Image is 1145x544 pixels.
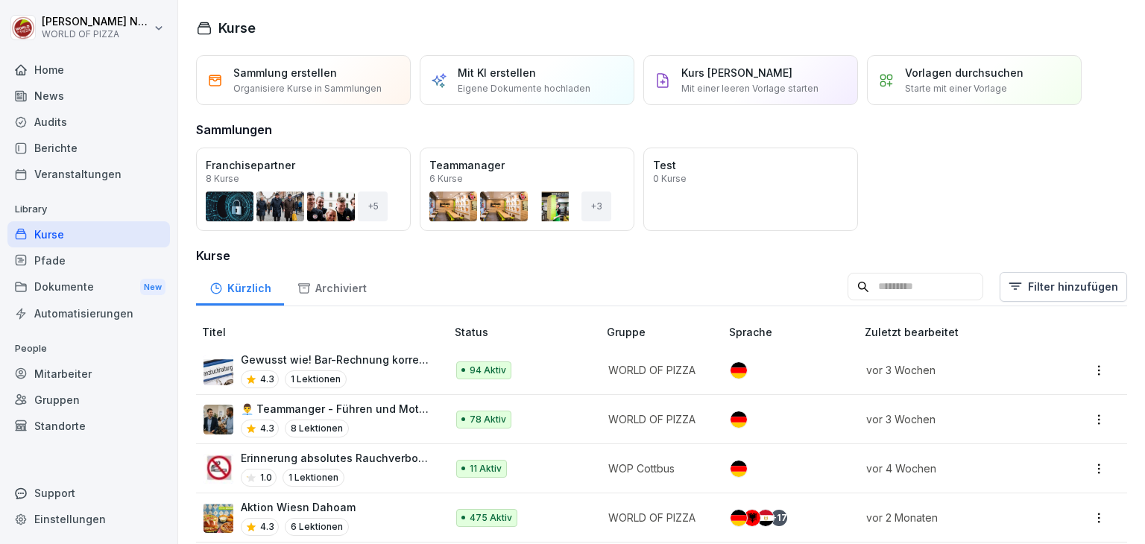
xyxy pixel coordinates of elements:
img: ohhd80l18yea4i55etg45yot.png [204,405,233,434]
a: Mitarbeiter [7,361,170,387]
div: + 3 [581,192,611,221]
p: WORLD OF PIZZA [42,29,151,39]
div: Support [7,480,170,506]
p: Teammanager [429,157,625,173]
p: 475 Aktiv [470,511,512,525]
p: Gewusst wie! Bar-Rechnung korrekt in der Kasse verbuchen. [241,352,431,367]
a: Franchisepartner8 Kurse+5 [196,148,411,231]
p: Status [455,324,601,340]
button: Filter hinzufügen [1000,272,1127,302]
p: Erinnerung absolutes Rauchverbot im Firmenfahrzeug [241,450,431,466]
div: + 17 [771,510,787,526]
p: vor 4 Wochen [866,461,1042,476]
p: 1 Lektionen [285,370,347,388]
p: Zuletzt bearbeitet [865,324,1060,340]
img: al.svg [744,510,760,526]
p: WORLD OF PIZZA [608,510,705,525]
a: Berichte [7,135,170,161]
a: Home [7,57,170,83]
img: de.svg [731,362,747,379]
a: Automatisierungen [7,300,170,326]
p: 4.3 [260,422,274,435]
img: de.svg [731,510,747,526]
p: Eigene Dokumente hochladen [458,82,590,95]
p: 1 Lektionen [283,469,344,487]
p: People [7,337,170,361]
p: Gruppe [607,324,723,340]
p: vor 3 Wochen [866,411,1042,427]
p: 94 Aktiv [470,364,506,377]
a: News [7,83,170,109]
p: Vorlagen durchsuchen [905,65,1023,80]
a: Veranstaltungen [7,161,170,187]
a: Archiviert [284,268,379,306]
img: hdz75wm9swzuwdvoxjbi6om3.png [204,355,233,385]
a: Pfade [7,247,170,273]
p: 👨‍💼 Teammanger - Führen und Motivation von Mitarbeitern [241,401,431,417]
p: Sprache [729,324,858,340]
p: Franchisepartner [206,157,401,173]
p: 8 Kurse [206,174,239,183]
h1: Kurse [218,18,256,38]
a: Audits [7,109,170,135]
img: de.svg [731,411,747,428]
a: Teammanager6 Kurse+3 [420,148,634,231]
p: 6 Kurse [429,174,463,183]
p: 4.3 [260,373,274,386]
div: New [140,279,165,296]
p: Starte mit einer Vorlage [905,82,1007,95]
p: 78 Aktiv [470,413,506,426]
a: Kürzlich [196,268,284,306]
p: 8 Lektionen [285,420,349,437]
p: Mit einer leeren Vorlage starten [681,82,818,95]
p: WOP Cottbus [608,461,705,476]
p: 0 Kurse [653,174,687,183]
p: Titel [202,324,449,340]
p: 1.0 [260,471,272,484]
img: pd3gr0k7uzjs8bg588bob4hx.png [204,454,233,484]
p: Sammlung erstellen [233,65,337,80]
a: Test0 Kurse [643,148,858,231]
p: Aktion Wiesn Dahoam [241,499,356,515]
p: WORLD OF PIZZA [608,411,705,427]
a: DokumenteNew [7,273,170,301]
p: [PERSON_NAME] Natusch [42,16,151,28]
p: 6 Lektionen [285,518,349,536]
div: + 5 [358,192,388,221]
p: Kurs [PERSON_NAME] [681,65,792,80]
p: Mit KI erstellen [458,65,536,80]
img: de.svg [731,461,747,477]
a: Gruppen [7,387,170,413]
p: Organisiere Kurse in Sammlungen [233,82,382,95]
a: Einstellungen [7,506,170,532]
p: 4.3 [260,520,274,534]
a: Kurse [7,221,170,247]
div: Dokumente [7,273,170,301]
p: 11 Aktiv [470,462,502,475]
a: Standorte [7,413,170,439]
h3: Kurse [196,247,1127,265]
p: Test [653,157,848,173]
p: vor 2 Monaten [866,510,1042,525]
p: Library [7,197,170,221]
p: vor 3 Wochen [866,362,1042,378]
img: tlfwtewhtshhigq7h0svolsu.png [204,503,233,533]
img: eg.svg [757,510,774,526]
h3: Sammlungen [196,121,272,139]
p: WORLD OF PIZZA [608,362,705,378]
